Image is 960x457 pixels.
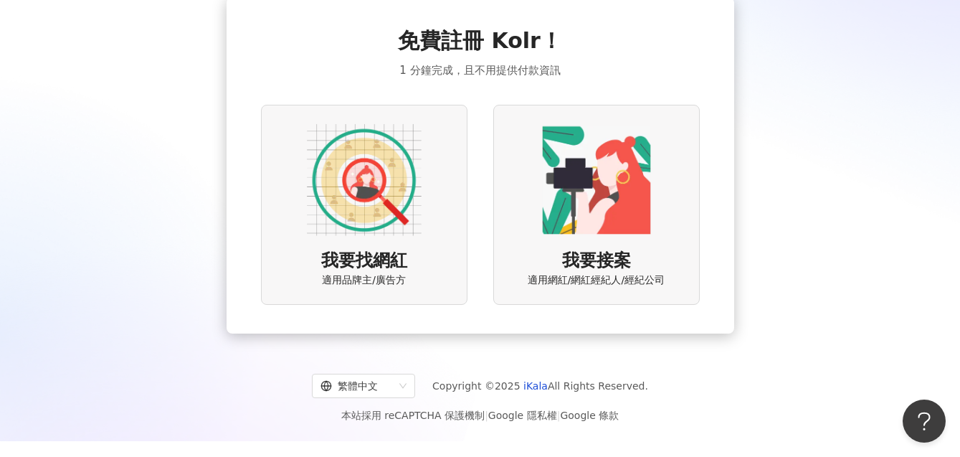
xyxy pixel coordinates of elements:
span: 我要接案 [562,249,631,273]
span: 免費註冊 Kolr！ [398,26,562,56]
span: | [557,410,561,421]
a: Google 條款 [560,410,619,421]
span: 適用品牌主/廣告方 [322,273,406,288]
span: 適用網紅/網紅經紀人/經紀公司 [528,273,665,288]
span: | [485,410,488,421]
iframe: Help Scout Beacon - Open [903,400,946,443]
span: Copyright © 2025 All Rights Reserved. [432,377,648,395]
span: 1 分鐘完成，且不用提供付款資訊 [399,62,560,79]
div: 繁體中文 [320,374,394,397]
a: iKala [523,380,548,392]
img: KOL identity option [539,123,654,237]
span: 我要找網紅 [321,249,407,273]
img: AD identity option [307,123,422,237]
a: Google 隱私權 [488,410,557,421]
span: 本站採用 reCAPTCHA 保護機制 [341,407,619,424]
